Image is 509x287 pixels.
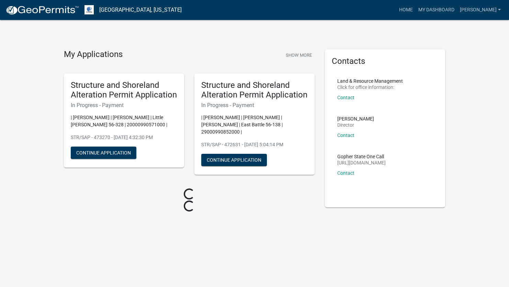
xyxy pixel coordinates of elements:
[337,95,354,100] a: Contact
[84,5,94,14] img: Otter Tail County, Minnesota
[64,49,123,60] h4: My Applications
[337,79,403,83] p: Land & Resource Management
[337,133,354,138] a: Contact
[71,134,177,141] p: STR/SAP - 473270 - [DATE] 4:32:30 PM
[71,147,136,159] button: Continue Application
[337,116,374,121] p: [PERSON_NAME]
[457,3,504,16] a: [PERSON_NAME]
[201,114,308,136] p: | [PERSON_NAME] | [PERSON_NAME] | [PERSON_NAME] | East Battle 56-138 | 29000990852000 |
[71,80,177,100] h5: Structure and Shoreland Alteration Permit Application
[337,154,386,159] p: Gopher State One Call
[201,102,308,108] h6: In Progress - Payment
[201,154,267,166] button: Continue Application
[332,56,438,66] h5: Contacts
[337,160,386,165] p: [URL][DOMAIN_NAME]
[201,80,308,100] h5: Structure and Shoreland Alteration Permit Application
[71,102,177,108] h6: In Progress - Payment
[201,141,308,148] p: STR/SAP - 472631 - [DATE] 5:04:14 PM
[71,114,177,128] p: | [PERSON_NAME] | [PERSON_NAME] | Little [PERSON_NAME] 56-328 | 20000990571000 |
[283,49,315,61] button: Show More
[396,3,416,16] a: Home
[337,170,354,176] a: Contact
[416,3,457,16] a: My Dashboard
[337,85,403,90] p: Click for office information:
[99,4,182,16] a: [GEOGRAPHIC_DATA], [US_STATE]
[337,123,374,127] p: Director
